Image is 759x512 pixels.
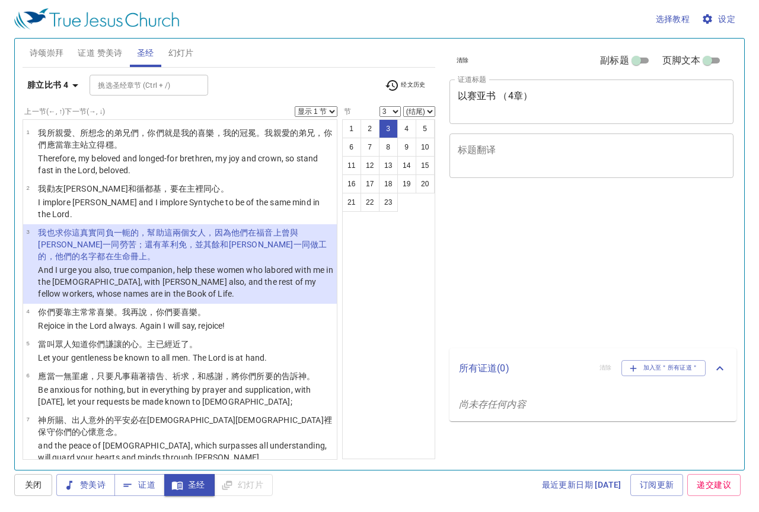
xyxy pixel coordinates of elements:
label: 节 [342,108,352,115]
wg1722: 。 [147,252,155,261]
wg1515: 必在[DEMOGRAPHIC_DATA] [38,415,332,437]
wg2136: 和 [128,184,229,193]
wg2532: 求 [38,228,327,261]
wg1451: 。 [189,339,197,349]
wg4904: ，他們的 [47,252,156,261]
wg2098: 上 [38,228,327,261]
wg846: ，因為他們 [38,228,327,261]
button: 6 [342,138,361,157]
span: 递交建议 [697,478,731,492]
label: 上一节 (←, ↑) 下一节 (→, ↓) [24,108,105,115]
button: 3 [379,119,398,138]
button: 10 [416,138,435,157]
span: 设定 [704,12,735,27]
wg5216: 心懷 [80,427,122,437]
input: Type Bible Reference [93,78,185,92]
wg1722: 主 [72,140,122,150]
button: 证道 [114,474,165,496]
wg976: 上 [139,252,155,261]
span: 3 [26,228,29,235]
wg2962: 常常 [80,307,206,317]
wg1973: 弟兄們 [38,128,331,150]
span: 副标题 [600,53,629,68]
wg1933: 。主 [139,339,197,349]
button: 14 [397,156,416,175]
button: 11 [342,156,361,175]
button: 16 [342,174,361,193]
button: 23 [379,193,398,212]
span: 证道 赞美诗 [78,46,122,61]
span: 页脚文本 [662,53,701,68]
span: 经文历史 [385,78,426,93]
wg1722: 保守 [38,427,122,437]
wg4739: 。 [114,140,122,150]
wg1107: 神 [298,371,315,381]
button: 15 [416,156,435,175]
wg1722: 禱告 [147,371,315,381]
wg1103: 同負一軛的 [38,228,327,261]
wg2222: 冊 [130,252,155,261]
button: 1 [342,119,361,138]
p: 我勸 [38,183,333,195]
button: 22 [361,193,379,212]
span: 赞美诗 [66,478,106,492]
wg4571: 這真實 [38,228,327,261]
b: 腓立比书 4 [27,78,68,93]
p: And I urge you also, true companion, help these women who labored with me in the [DEMOGRAPHIC_DAT... [38,264,333,300]
button: 18 [379,174,398,193]
wg2588: 意念 [97,427,122,437]
wg1722: 曾與[PERSON_NAME] [38,228,327,261]
p: 你們要靠 [38,306,225,318]
wg2962: 站立得穩 [80,140,122,150]
button: 8 [379,138,398,157]
p: Be anxious for nothing, but in everything by prayer and supplication, with [DATE], let your reque... [38,384,333,408]
p: 所有证道 ( 0 ) [459,361,590,376]
wg235: 凡事 [114,371,315,381]
button: 9 [397,138,416,157]
wg3956: 人 [63,339,197,349]
p: Rejoice in the Lord always. Again I will say, rejoice! [38,320,225,332]
wg5216: 所要的 [256,371,315,381]
span: 最近更新日期 [DATE] [542,478,621,492]
div: 所有证道(0)清除加入至＂所有证道＂ [449,348,737,387]
wg5463: 。我再 [114,307,206,317]
span: 2 [26,185,29,191]
span: 选择教程 [656,12,690,27]
p: 我也 [38,227,333,262]
p: and the peace of [DEMOGRAPHIC_DATA], which surpasses all understanding, will guard your hearts an... [38,440,333,463]
span: 6 [26,372,29,379]
img: True Jesus Church [14,8,179,30]
wg3825: 說 [139,307,206,317]
wg5432: 你們的 [55,427,122,437]
span: 诗颂崇拜 [30,46,64,61]
button: 5 [416,119,435,138]
button: 13 [379,156,398,175]
wg846: 心 [212,184,228,193]
span: 加入至＂所有证道＂ [629,362,699,373]
button: 17 [361,174,379,193]
span: 7 [26,416,29,422]
wg2316: 。 [307,371,315,381]
wg5426: 。 [221,184,229,193]
wg3739: 名字 [80,252,155,261]
button: 加入至＂所有证道＂ [621,360,706,376]
i: 尚未存任何内容 [459,399,526,410]
span: 圣经 [137,46,154,61]
wg5463: 。 [197,307,206,317]
wg155: 告訴 [282,371,315,381]
button: 7 [361,138,379,157]
button: 关闭 [14,474,52,496]
button: 清除 [449,53,476,68]
wg27: 、所想念的 [38,128,331,150]
p: 應當一無 [38,370,333,382]
wg4866: ；還有 [38,240,327,261]
iframe: from-child [445,190,678,344]
p: 神 [38,414,333,438]
span: 幻灯片 [168,46,194,61]
wg4815: 這兩個女人 [38,228,327,261]
button: 20 [416,174,435,193]
button: 选择教程 [651,8,695,30]
span: 5 [26,340,29,346]
wg4941: ，要在主 [161,184,228,193]
span: 证道 [124,478,155,492]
